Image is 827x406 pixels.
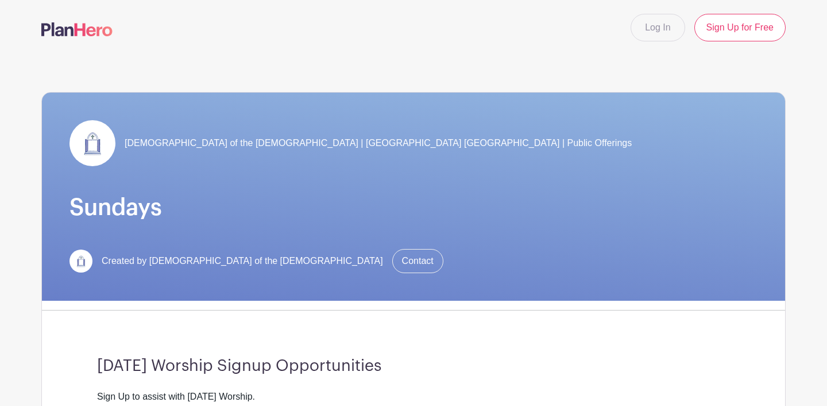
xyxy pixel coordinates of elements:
h3: [DATE] Worship Signup Opportunities [97,357,730,376]
img: Doors3.jpg [69,120,115,166]
span: [DEMOGRAPHIC_DATA] of the [DEMOGRAPHIC_DATA] | [GEOGRAPHIC_DATA] [GEOGRAPHIC_DATA] | Public Offer... [125,136,632,150]
img: Doors3.jpg [69,250,92,273]
span: Created by [DEMOGRAPHIC_DATA] of the [DEMOGRAPHIC_DATA] [102,254,383,268]
h1: Sundays [69,194,758,221]
a: Sign Up for Free [694,14,786,41]
a: Contact [392,249,443,273]
img: logo-507f7623f17ff9eddc593b1ce0a138ce2505c220e1c5a4e2b4648c50719b7d32.svg [41,22,113,36]
a: Log In [631,14,685,41]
